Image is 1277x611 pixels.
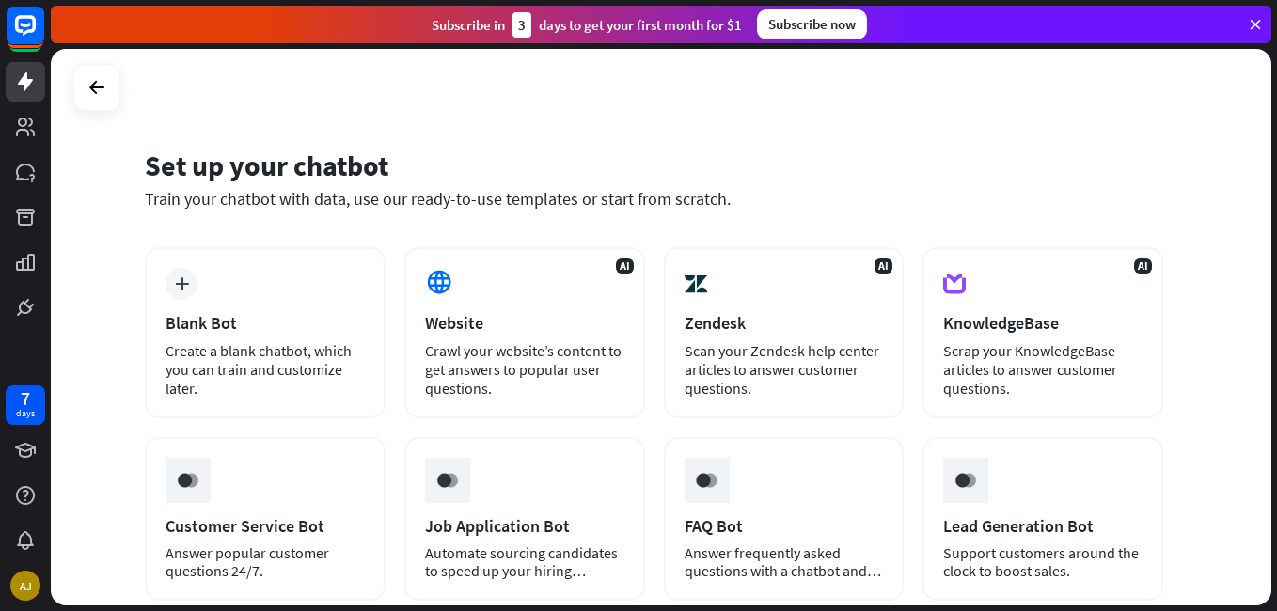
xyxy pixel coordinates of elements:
div: 7 [21,390,30,407]
div: Job Application Bot [425,515,624,537]
span: AI [875,258,892,274]
div: Scan your Zendesk help center articles to answer customer questions. [685,341,884,398]
div: Subscribe now [757,9,867,39]
a: 7 days [6,385,45,425]
div: Customer Service Bot [166,515,365,537]
img: ceee058c6cabd4f577f8.gif [688,462,724,498]
div: Scrap your KnowledgeBase articles to answer customer questions. [943,341,1143,398]
div: AJ [10,571,40,601]
img: ceee058c6cabd4f577f8.gif [430,462,465,498]
div: Answer frequently asked questions with a chatbot and save your time. [685,544,884,580]
div: Crawl your website’s content to get answers to popular user questions. [425,341,624,398]
div: Lead Generation Bot [943,515,1143,537]
div: FAQ Bot [685,515,884,537]
div: Train your chatbot with data, use our ready-to-use templates or start from scratch. [145,188,1163,210]
div: Support customers around the clock to boost sales. [943,544,1143,580]
div: Create a blank chatbot, which you can train and customize later. [166,341,365,398]
div: Website [425,312,624,334]
div: Answer popular customer questions 24/7. [166,544,365,580]
div: Zendesk [685,312,884,334]
div: Blank Bot [166,312,365,334]
i: plus [175,277,189,290]
div: days [16,407,35,420]
div: Subscribe in days to get your first month for $1 [432,12,742,38]
div: Automate sourcing candidates to speed up your hiring process. [425,544,624,580]
img: ceee058c6cabd4f577f8.gif [948,462,984,498]
span: AI [616,258,634,274]
div: KnowledgeBase [943,312,1143,334]
img: ceee058c6cabd4f577f8.gif [170,462,206,498]
div: Set up your chatbot [145,148,1163,183]
div: 3 [512,12,531,38]
span: AI [1134,258,1152,274]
